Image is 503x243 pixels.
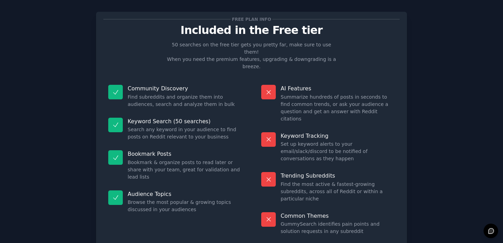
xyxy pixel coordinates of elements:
[281,181,395,202] dd: Find the most active & fastest-growing subreddits, across all of Reddit or within a particular niche
[281,93,395,123] dd: Summarize hundreds of posts in seconds to find common trends, or ask your audience a question and...
[128,199,242,213] dd: Browse the most popular & growing topics discussed in your audiences
[128,118,242,125] p: Keyword Search (50 searches)
[128,85,242,92] p: Community Discovery
[103,24,400,36] p: Included in the Free tier
[231,16,272,23] span: Free plan info
[281,85,395,92] p: AI Features
[281,132,395,139] p: Keyword Tracking
[128,190,242,198] p: Audience Topics
[281,141,395,162] dd: Set up keyword alerts to your email/slack/discord to be notified of conversations as they happen
[128,150,242,157] p: Bookmark Posts
[128,93,242,108] dd: Find subreddits and organize them into audiences, search and analyze them in bulk
[281,220,395,235] dd: GummySearch identifies pain points and solution requests in any subreddit
[128,126,242,141] dd: Search any keyword in your audience to find posts on Reddit relevant to your business
[164,41,339,70] p: 50 searches on the free tier gets you pretty far, make sure to use them! When you need the premiu...
[281,172,395,179] p: Trending Subreddits
[128,159,242,181] dd: Bookmark & organize posts to read later or share with your team, great for validation and lead lists
[281,212,395,219] p: Common Themes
